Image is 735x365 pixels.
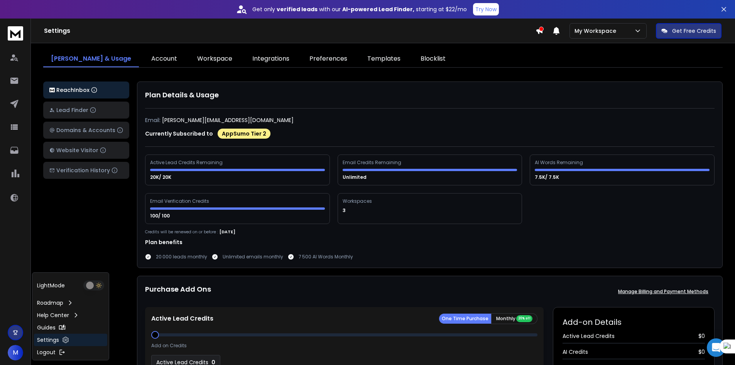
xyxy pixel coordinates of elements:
[343,207,347,214] p: 3
[618,289,708,295] p: Manage Billing and Payment Methods
[43,162,129,179] button: Verification History
[302,51,355,67] a: Preferences
[563,332,615,340] span: Active Lead Credits
[343,198,373,204] div: Workspaces
[672,27,716,35] p: Get Free Credits
[150,160,224,166] div: Active Lead Credits Remaining
[698,332,705,340] span: $ 0
[8,26,23,41] img: logo
[8,345,23,360] button: M
[516,315,532,322] div: 20% off
[34,334,107,346] a: Settings
[43,142,129,159] button: Website Visitor
[145,284,211,299] h1: Purchase Add Ons
[34,297,107,309] a: Roadmap
[145,130,213,138] p: Currently Subscribed to
[277,5,318,13] strong: verified leads
[343,174,368,180] p: Unlimited
[707,338,725,357] div: Open Intercom Messenger
[563,348,588,356] span: AI Credits
[44,26,536,36] h1: Settings
[43,102,129,119] button: Lead Finder
[43,122,129,139] button: Domains & Accounts
[220,229,235,235] p: [DATE]
[151,343,187,349] p: Add on Credits
[43,81,129,98] button: ReachInbox
[37,299,63,307] p: Roadmap
[162,116,294,124] p: [PERSON_NAME][EMAIL_ADDRESS][DOMAIN_NAME]
[34,321,107,334] a: Guides
[150,198,210,204] div: Email Verification Credits
[49,88,55,93] img: logo
[656,23,721,39] button: Get Free Credits
[150,213,171,219] p: 100/ 100
[145,238,715,246] h1: Plan benefits
[156,254,207,260] p: 20 000 leads monthly
[151,314,213,323] p: Active Lead Credits
[145,90,715,100] h1: Plan Details & Usage
[37,282,65,289] p: Light Mode
[491,313,537,324] button: Monthly 20% off
[37,348,56,356] p: Logout
[34,309,107,321] a: Help Center
[144,51,185,67] a: Account
[360,51,408,67] a: Templates
[145,229,218,235] p: Credits will be renewed on or before :
[698,348,705,356] span: $ 0
[245,51,297,67] a: Integrations
[218,129,270,139] div: AppSumo Tier 2
[475,5,497,13] p: Try Now
[343,160,402,166] div: Email Credits Remaining
[563,317,705,328] h2: Add-on Details
[37,311,69,319] p: Help Center
[223,254,283,260] p: Unlimited emails monthly
[189,51,240,67] a: Workspace
[413,51,453,67] a: Blocklist
[145,116,161,124] p: Email:
[43,51,139,67] a: [PERSON_NAME] & Usage
[574,27,619,35] p: My Workspace
[535,174,560,180] p: 7.5K/ 7.5K
[37,336,59,344] p: Settings
[37,324,56,331] p: Guides
[252,5,467,13] p: Get only with our starting at $22/mo
[439,314,491,324] button: One Time Purchase
[150,174,172,180] p: 20K/ 20K
[535,160,584,166] div: AI Words Remaining
[342,5,414,13] strong: AI-powered Lead Finder,
[612,284,715,299] button: Manage Billing and Payment Methods
[299,254,353,260] p: 7 500 AI Words Monthly
[473,3,499,15] button: Try Now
